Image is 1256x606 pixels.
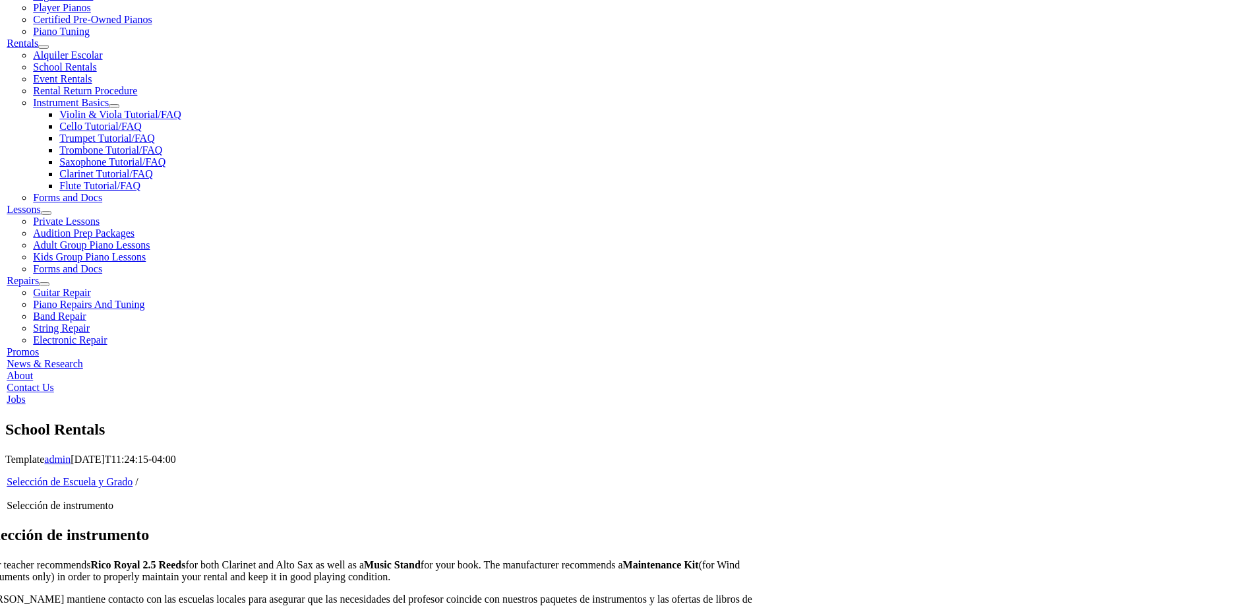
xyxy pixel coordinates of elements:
a: Certified Pre-Owned Pianos [33,14,152,25]
strong: Music Stand [364,559,421,570]
a: Player Pianos [33,2,91,13]
a: Piano Repairs And Tuning [33,299,144,310]
span: / [135,476,138,487]
span: [DATE]T11:24:15-04:00 [71,454,175,465]
a: Repairs [7,275,39,286]
button: Open submenu of Repairs [39,282,49,286]
button: Open submenu of Instrument Basics [109,104,119,108]
a: Jobs [7,394,25,405]
a: Rental Return Procedure [33,85,137,96]
a: Promos [7,346,39,357]
a: Trombone Tutorial/FAQ [59,144,162,156]
span: Template [5,454,44,465]
button: Open submenu of Lessons [41,211,51,215]
button: Open submenu of Rentals [38,45,49,49]
a: Trumpet Tutorial/FAQ [59,133,154,144]
a: Guitar Repair [33,287,91,298]
a: Selección de Escuela y Grado [7,476,133,487]
a: About [7,370,33,381]
a: Electronic Repair [33,334,107,346]
a: Private Lessons [33,216,100,227]
a: Rentals [7,38,38,49]
a: Clarinet Tutorial/FAQ [59,168,153,179]
a: Band Repair [33,311,86,322]
a: admin [44,454,71,465]
a: Event Rentals [33,73,92,84]
li: Selección de instrumento [7,500,783,512]
a: Instrument Basics [33,97,109,108]
h1: School Rentals [5,419,1251,441]
a: Violin & Viola Tutorial/FAQ [59,109,181,120]
strong: Maintenance Kit [623,559,699,570]
a: Forms and Docs [33,192,102,203]
a: Lessons [7,204,41,215]
a: School Rentals [33,61,96,73]
a: Piano Tuning [33,26,90,37]
section: Page Title Bar [5,419,1251,441]
a: Adult Group Piano Lessons [33,239,150,251]
a: Audition Prep Packages [33,227,135,239]
a: News & Research [7,358,83,369]
a: Contact Us [7,382,54,393]
a: Kids Group Piano Lessons [33,251,146,262]
a: String Repair [33,322,90,334]
a: Cello Tutorial/FAQ [59,121,142,132]
a: Alquiler Escolar [33,49,102,61]
a: Forms and Docs [33,263,102,274]
strong: Rico Royal 2.5 Reeds [90,559,185,570]
a: Flute Tutorial/FAQ [59,180,140,191]
a: Saxophone Tutorial/FAQ [59,156,165,167]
